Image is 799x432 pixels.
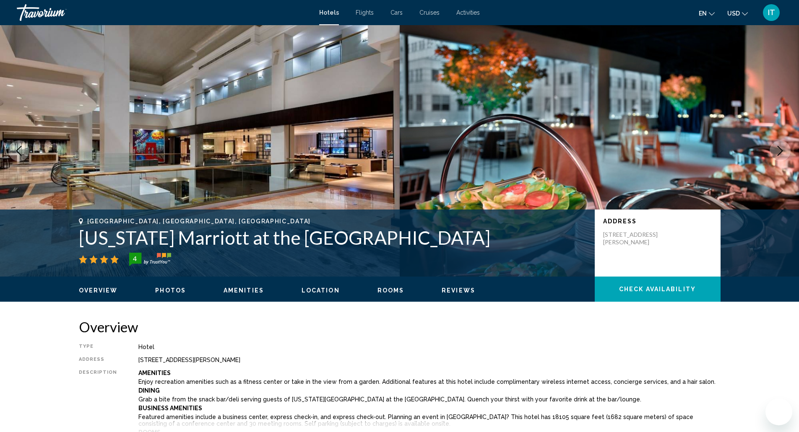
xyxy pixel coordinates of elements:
a: Hotels [319,9,339,16]
span: IT [768,8,775,17]
button: Rooms [377,287,404,294]
div: Type [79,344,117,350]
p: Featured amenities include a business center, express check-in, and express check-out. Planning a... [138,414,721,427]
h1: [US_STATE] Marriott at the [GEOGRAPHIC_DATA] [79,227,586,248]
p: Enjoy recreation amenities such as a fitness center or take in the view from a garden. Additional... [138,378,721,385]
button: Change language [699,7,715,19]
button: Change currency [727,7,748,19]
button: User Menu [760,4,782,21]
p: Address [603,218,712,225]
div: Hotel [138,344,721,350]
button: Reviews [442,287,475,294]
a: Cruises [419,9,440,16]
h2: Overview [79,318,721,335]
span: en [699,10,707,17]
p: Grab a bite from the snack bar/deli serving guests of [US_STATE][GEOGRAPHIC_DATA] at the [GEOGRAP... [138,396,721,403]
b: Business Amenities [138,405,202,411]
div: Address [79,357,117,363]
iframe: Button to launch messaging window [765,398,792,425]
a: Travorium [17,4,311,21]
div: 4 [127,254,143,264]
button: Location [302,287,340,294]
span: [GEOGRAPHIC_DATA], [GEOGRAPHIC_DATA], [GEOGRAPHIC_DATA] [87,218,311,225]
button: Overview [79,287,118,294]
div: [STREET_ADDRESS][PERSON_NAME] [138,357,721,363]
button: Next image [770,140,791,161]
p: [STREET_ADDRESS][PERSON_NAME] [603,231,670,246]
span: Check Availability [619,286,696,293]
b: Dining [138,387,160,394]
b: Amenities [138,370,171,376]
a: Flights [356,9,374,16]
img: trustyou-badge-hor.svg [129,253,171,266]
span: USD [727,10,740,17]
a: Activities [456,9,480,16]
button: Check Availability [595,277,721,302]
button: Previous image [8,140,29,161]
button: Photos [155,287,186,294]
a: Cars [390,9,403,16]
button: Amenities [224,287,264,294]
